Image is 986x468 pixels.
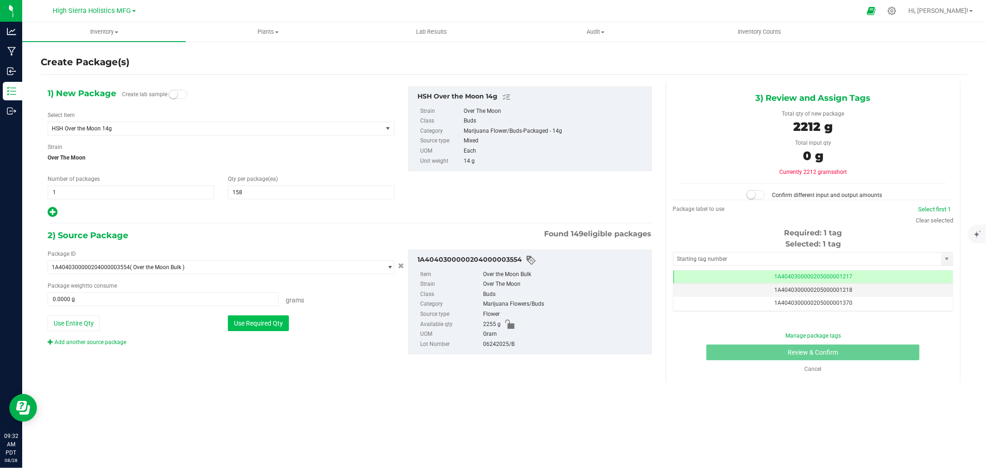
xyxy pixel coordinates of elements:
[420,299,481,309] label: Category
[48,151,394,165] span: Over The Moon
[52,264,130,271] span: 1A4040300000204000003554
[420,309,481,320] label: Source type
[918,206,951,213] a: Select first 1
[483,320,501,330] span: 2255 g
[228,186,394,199] input: 158
[483,309,647,320] div: Flower
[464,156,647,166] div: 14 g
[774,273,852,280] span: 1A4040300000205000001217
[48,111,75,119] label: Select Item
[483,339,647,350] div: 06242025/B
[420,320,481,330] label: Available qty
[417,92,647,103] div: HSH Over the Moon 14g
[48,86,116,100] span: 1) New Package
[483,289,647,300] div: Buds
[861,2,882,20] span: Open Ecommerce Menu
[420,339,481,350] label: Lot Number
[774,300,852,306] span: 1A4040300000205000001370
[464,126,647,136] div: Marijuana Flower/Buds-Packaged - 14g
[71,283,87,289] span: weight
[48,176,100,182] span: Number of packages
[464,116,647,126] div: Buds
[420,106,462,117] label: Strain
[706,345,919,360] button: Review & Confirm
[774,287,852,293] span: 1A4040300000205000001218
[755,91,870,105] span: 3) Review and Assign Tags
[7,67,16,76] inline-svg: Inbound
[420,116,462,126] label: Class
[48,186,214,199] input: 1
[186,22,349,42] a: Plants
[674,252,941,265] input: Starting tag number
[514,22,677,42] a: Audit
[420,126,462,136] label: Category
[725,28,794,36] span: Inventory Counts
[350,22,514,42] a: Lab Results
[886,6,898,15] div: Manage settings
[48,315,100,331] button: Use Entire Qty
[916,217,953,224] a: Clear selected
[7,27,16,36] inline-svg: Analytics
[7,86,16,96] inline-svg: Inventory
[7,47,16,56] inline-svg: Manufacturing
[48,211,57,217] span: Add new output
[228,315,289,331] button: Use Required Qty
[53,7,131,15] span: High Sierra Holistics MFG
[795,140,831,146] span: Total input qty
[483,279,647,289] div: Over The Moon
[48,339,126,345] a: Add another source package
[382,261,394,274] span: select
[785,333,841,339] a: Manage package tags
[784,228,842,237] span: Required: 1 tag
[785,240,841,248] span: Selected: 1 tag
[420,156,462,166] label: Unit weight
[7,106,16,116] inline-svg: Outbound
[464,106,647,117] div: Over The Moon
[673,206,725,212] span: Package label to use
[22,22,186,42] a: Inventory
[268,176,278,182] span: (ea)
[420,136,462,146] label: Source type
[545,228,652,240] span: Found eligible packages
[395,259,407,273] button: Cancel button
[22,28,186,36] span: Inventory
[464,146,647,156] div: Each
[483,270,647,280] div: Over the Moon Bulk
[286,296,304,304] span: Grams
[571,229,584,238] span: 149
[483,299,647,309] div: Marijuana Flowers/Buds
[420,279,481,289] label: Strain
[382,122,394,135] span: select
[678,22,841,42] a: Inventory Counts
[804,366,821,372] a: Cancel
[41,55,129,69] h4: Create Package(s)
[464,136,647,146] div: Mixed
[514,28,677,36] span: Audit
[48,228,128,242] span: 2) Source Package
[782,111,844,117] span: Total qty of new package
[122,87,167,101] label: Create lab sample
[404,28,460,36] span: Lab Results
[48,251,76,257] span: Package ID
[48,283,117,289] span: Package to consume
[417,255,647,266] div: 1A4040300000204000003554
[48,143,62,151] label: Strain
[4,457,18,464] p: 08/28
[228,176,278,182] span: Qty per package
[48,293,278,306] input: 0.0000 g
[4,432,18,457] p: 09:32 AM PDT
[772,192,882,198] span: Confirm different input and output amounts
[420,270,481,280] label: Item
[186,28,349,36] span: Plants
[420,146,462,156] label: UOM
[420,289,481,300] label: Class
[52,125,365,132] span: HSH Over the Moon 14g
[779,169,847,175] span: Currently 2212 grams
[483,329,647,339] div: Gram
[941,252,953,265] span: select
[834,169,847,175] span: short
[793,119,833,134] span: 2212 g
[803,148,823,163] span: 0 g
[130,264,184,271] span: ( Over the Moon Bulk )
[420,329,481,339] label: UOM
